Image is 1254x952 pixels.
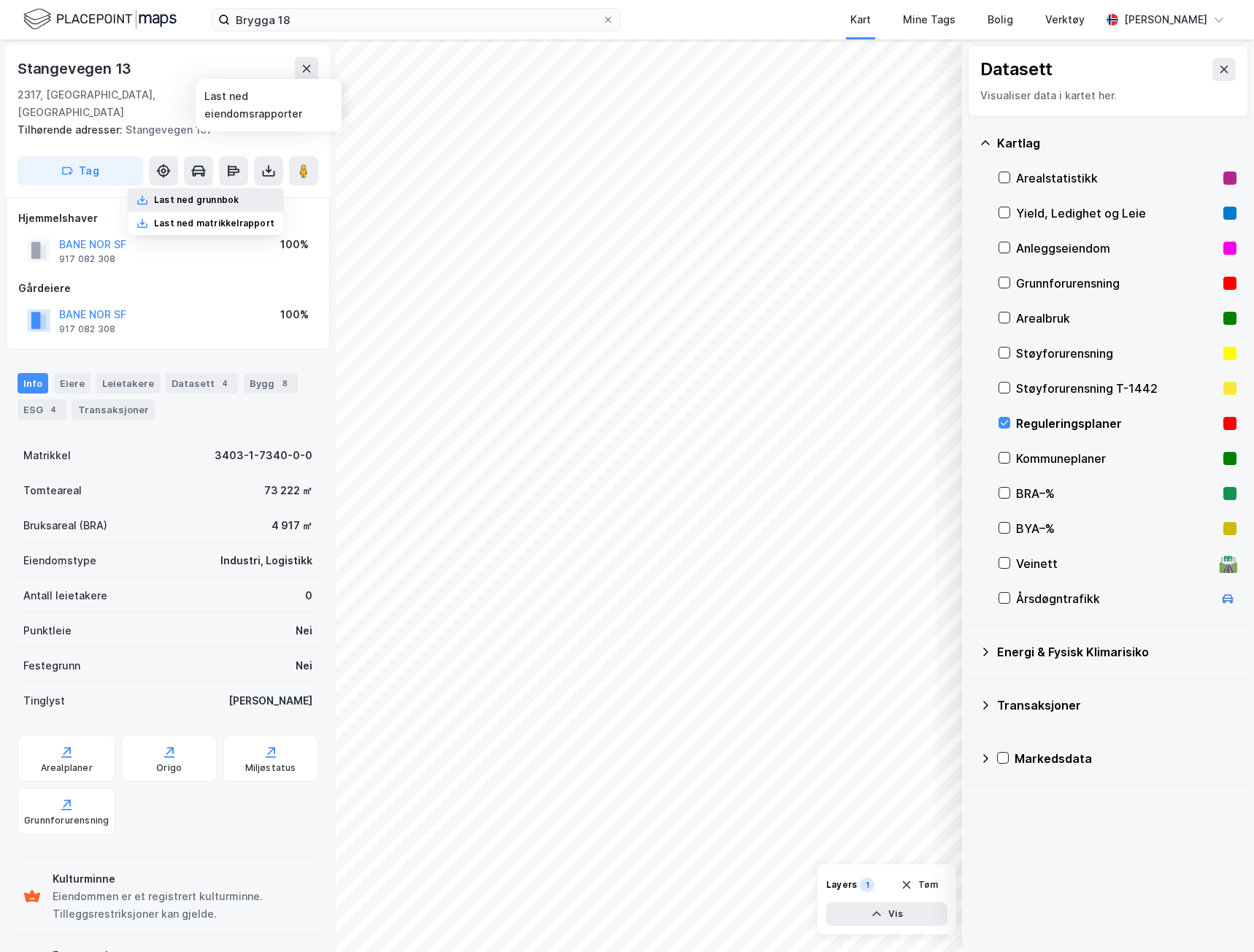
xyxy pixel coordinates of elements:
[891,873,947,897] button: Tøm
[1016,415,1218,432] div: Reguleringsplaner
[296,622,312,640] div: Nei
[1015,750,1236,767] div: Markedsdata
[18,121,307,139] div: Stangevegen 107
[860,878,874,892] div: 1
[156,762,182,774] div: Origo
[154,218,274,229] div: Last ned matrikkelrapport
[1016,520,1218,537] div: BYA–%
[277,376,292,391] div: 8
[1016,450,1218,467] div: Kommuneplaner
[23,692,65,710] div: Tinglyst
[1045,11,1085,28] div: Verktøy
[826,902,947,926] button: Vis
[18,399,66,420] div: ESG
[988,11,1013,28] div: Bolig
[46,402,61,417] div: 4
[1181,882,1254,952] iframe: Chat Widget
[826,879,857,891] div: Layers
[1016,380,1218,397] div: Støyforurensning T-1442
[53,888,312,923] div: Eiendommen er et registrert kulturminne. Tilleggsrestriksjoner kan gjelde.
[903,11,955,28] div: Mine Tags
[23,517,107,534] div: Bruksareal (BRA)
[24,815,109,826] div: Grunnforurensning
[245,762,296,774] div: Miljøstatus
[264,482,312,499] div: 73 222 ㎡
[1016,345,1218,362] div: Støyforurensning
[23,7,177,32] img: logo.f888ab2527a4732fd821a326f86c7f29.svg
[18,156,143,185] button: Tag
[997,696,1236,714] div: Transaksjoner
[980,58,1053,81] div: Datasett
[1124,11,1207,28] div: [PERSON_NAME]
[296,657,312,675] div: Nei
[18,57,134,80] div: Stangevegen 13
[59,253,115,265] div: 917 082 308
[1181,882,1254,952] div: Kontrollprogram for chat
[1016,310,1218,327] div: Arealbruk
[72,399,155,420] div: Transaksjoner
[53,870,312,888] div: Kulturminne
[23,587,107,604] div: Antall leietakere
[18,280,318,297] div: Gårdeiere
[248,86,318,121] div: Hamar, 1/7340
[850,11,871,28] div: Kart
[305,587,312,604] div: 0
[230,9,602,31] input: Søk på adresse, matrikkel, gårdeiere, leietakere eller personer
[215,447,312,464] div: 3403-1-7340-0-0
[272,517,312,534] div: 4 917 ㎡
[18,123,126,136] span: Tilhørende adresser:
[18,86,248,121] div: 2317, [GEOGRAPHIC_DATA], [GEOGRAPHIC_DATA]
[244,373,298,394] div: Bygg
[23,657,80,675] div: Festegrunn
[1016,275,1218,292] div: Grunnforurensning
[96,373,160,394] div: Leietakere
[228,692,312,710] div: [PERSON_NAME]
[154,194,239,206] div: Last ned grunnbok
[1016,555,1213,572] div: Veinett
[997,134,1236,152] div: Kartlag
[18,373,48,394] div: Info
[997,643,1236,661] div: Energi & Fysisk Klimarisiko
[54,373,91,394] div: Eiere
[23,552,96,569] div: Eiendomstype
[59,323,115,335] div: 917 082 308
[1016,239,1218,257] div: Anleggseiendom
[41,762,93,774] div: Arealplaner
[1016,485,1218,502] div: BRA–%
[1218,554,1238,573] div: 🛣️
[23,482,82,499] div: Tomteareal
[1016,590,1213,607] div: Årsdøgntrafikk
[23,622,72,640] div: Punktleie
[280,306,309,323] div: 100%
[23,447,71,464] div: Matrikkel
[218,376,232,391] div: 4
[280,236,309,253] div: 100%
[166,373,238,394] div: Datasett
[18,210,318,227] div: Hjemmelshaver
[980,87,1236,104] div: Visualiser data i kartet her.
[1016,204,1218,222] div: Yield, Ledighet og Leie
[220,552,312,569] div: Industri, Logistikk
[1016,169,1218,187] div: Arealstatistikk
